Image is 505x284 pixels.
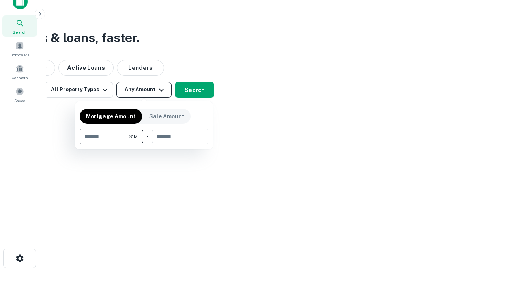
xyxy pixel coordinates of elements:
[129,133,138,140] span: $1M
[146,129,149,144] div: -
[466,221,505,259] iframe: Chat Widget
[149,112,184,121] p: Sale Amount
[86,112,136,121] p: Mortgage Amount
